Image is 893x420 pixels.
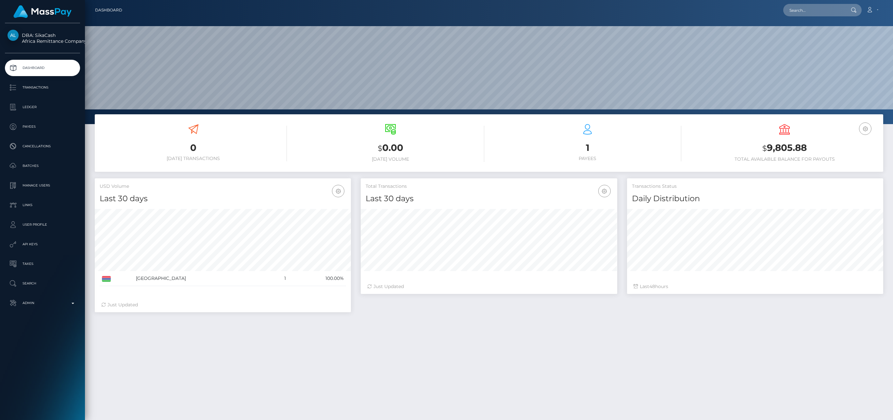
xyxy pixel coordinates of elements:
[100,193,346,204] h4: Last 30 days
[100,156,287,161] h6: [DATE] Transactions
[100,183,346,190] h5: USD Volume
[100,141,287,154] h3: 0
[5,197,80,213] a: Links
[8,141,77,151] p: Cancellations
[5,119,80,135] a: Payees
[5,236,80,252] a: API Keys
[494,156,681,161] h6: Payees
[634,283,877,290] div: Last hours
[5,138,80,154] a: Cancellations
[8,259,77,269] p: Taxes
[8,200,77,210] p: Links
[5,217,80,233] a: User Profile
[366,193,612,204] h4: Last 30 days
[691,141,878,155] h3: 9,805.88
[272,271,288,286] td: 1
[5,99,80,115] a: Ledger
[366,183,612,190] h5: Total Transactions
[8,30,19,41] img: Africa Remittance Company LLC
[632,183,878,190] h5: Transactions Status
[288,271,346,286] td: 100.00%
[8,102,77,112] p: Ledger
[649,283,655,289] span: 48
[8,83,77,92] p: Transactions
[5,177,80,194] a: Manage Users
[5,32,80,44] span: DBA: SikaCash Africa Remittance Company LLC
[8,63,77,73] p: Dashboard
[378,144,382,153] small: $
[8,220,77,230] p: User Profile
[297,156,484,162] h6: [DATE] Volume
[5,158,80,174] a: Batches
[8,181,77,190] p: Manage Users
[8,161,77,171] p: Batches
[8,122,77,132] p: Payees
[102,276,111,282] img: GM.png
[5,275,80,292] a: Search
[783,4,845,16] input: Search...
[8,279,77,288] p: Search
[8,298,77,308] p: Admin
[5,60,80,76] a: Dashboard
[5,79,80,96] a: Transactions
[8,239,77,249] p: API Keys
[297,141,484,155] h3: 0.00
[5,295,80,311] a: Admin
[762,144,767,153] small: $
[101,301,344,308] div: Just Updated
[367,283,610,290] div: Just Updated
[95,3,122,17] a: Dashboard
[691,156,878,162] h6: Total Available Balance for Payouts
[5,256,80,272] a: Taxes
[134,271,272,286] td: [GEOGRAPHIC_DATA]
[494,141,681,154] h3: 1
[13,5,72,18] img: MassPay Logo
[632,193,878,204] h4: Daily Distribution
